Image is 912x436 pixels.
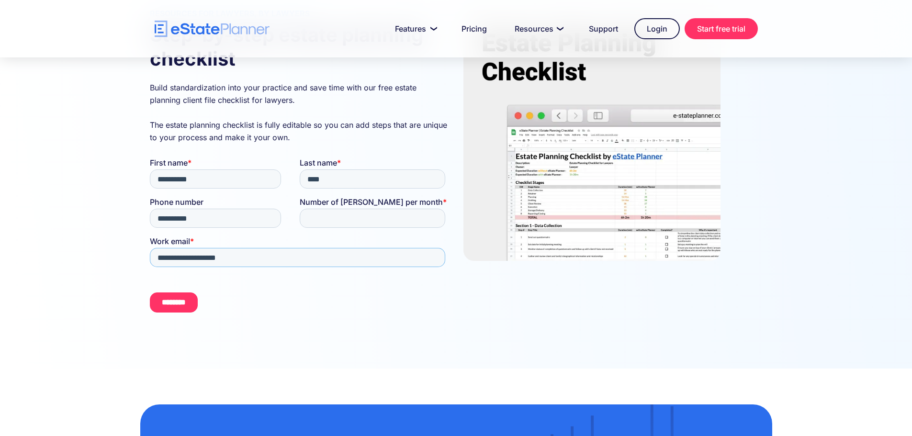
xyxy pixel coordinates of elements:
[150,81,449,144] p: Build standardization into your practice and save time with our free estate planning client file ...
[155,21,270,37] a: home
[503,19,573,38] a: Resources
[634,18,680,39] a: Login
[150,158,449,321] iframe: Form 0
[685,18,758,39] a: Start free trial
[383,19,445,38] a: Features
[450,19,498,38] a: Pricing
[577,19,630,38] a: Support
